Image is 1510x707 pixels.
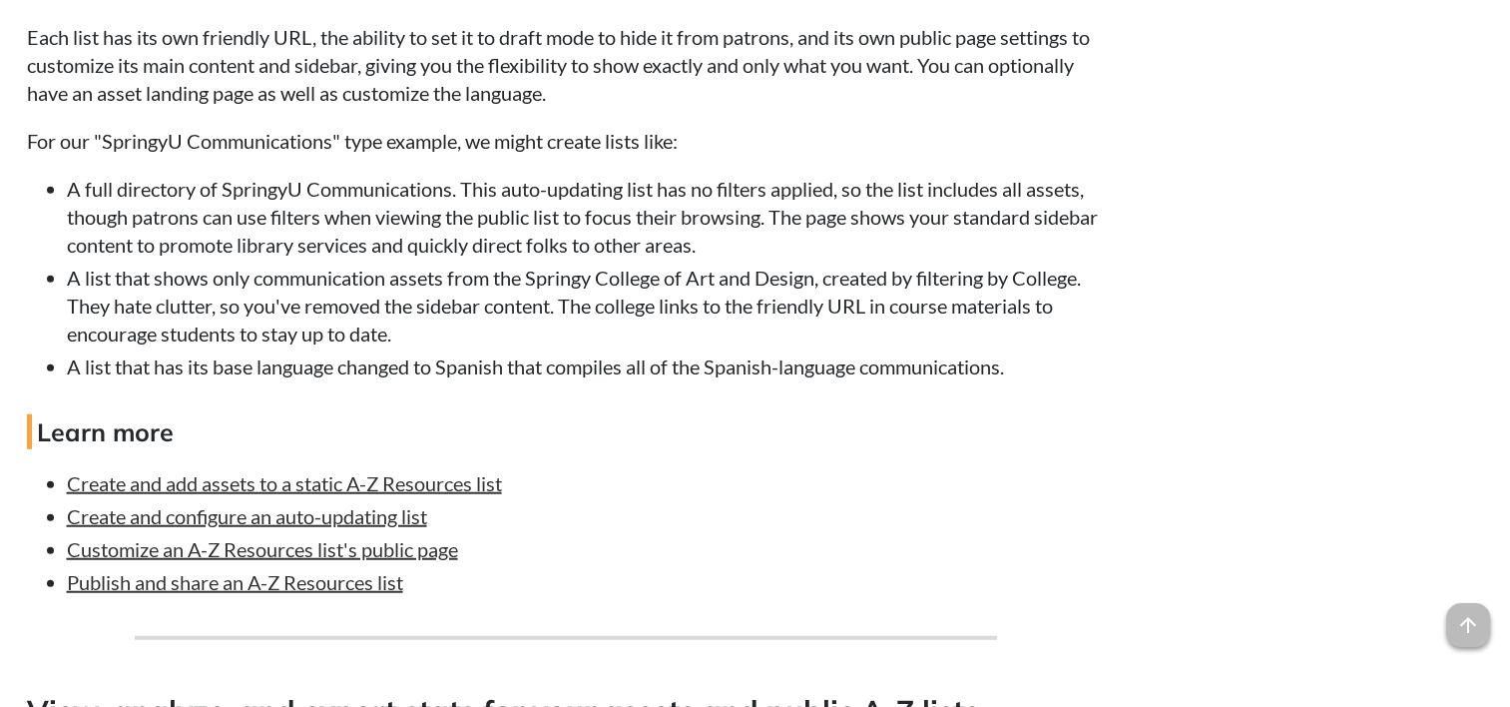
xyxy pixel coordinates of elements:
[67,537,458,561] a: Customize an A-Z Resources list's public page
[67,570,403,594] a: Publish and share an A-Z Resources list
[67,175,1105,259] li: A full directory of SpringyU Communications. This auto-updating list has no filters applied, so t...
[67,264,1105,348] li: A list that shows only communication assets from the Springy College of Art and Design, created b...
[27,23,1105,107] p: Each list has its own friendly URL, the ability to set it to draft mode to hide it from patrons, ...
[1446,603,1490,647] span: arrow_upward
[1446,605,1490,629] a: arrow_upward
[67,504,427,528] a: Create and configure an auto-updating list
[67,471,502,495] a: Create and add assets to a static A-Z Resources list
[27,414,1105,449] h4: Learn more
[27,127,1105,155] p: For our "SpringyU Communications" type example, we might create lists like:
[67,353,1105,380] li: A list that has its base language changed to Spanish that compiles all of the Spanish-language co...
